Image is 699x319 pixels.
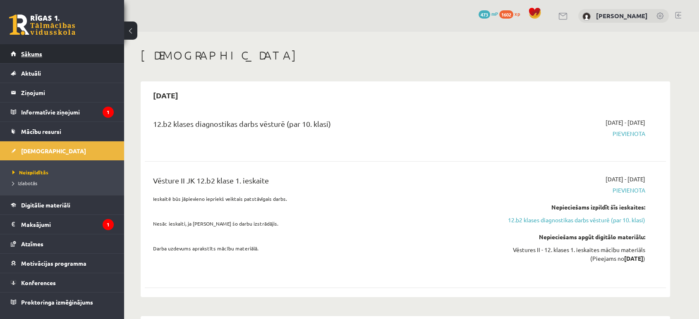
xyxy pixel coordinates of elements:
span: Sākums [21,50,42,57]
a: [DEMOGRAPHIC_DATA] [11,141,114,160]
p: Nesāc ieskaiti, ja [PERSON_NAME] šo darbu izstrādājis. [153,220,477,227]
a: Aktuāli [11,64,114,83]
h2: [DATE] [145,86,187,105]
p: Darba uzdevums aprakstīts mācību materiālā. [153,245,477,252]
a: Mācību resursi [11,122,114,141]
a: 473 mP [479,10,498,17]
a: Maksājumi1 [11,215,114,234]
span: [DEMOGRAPHIC_DATA] [21,147,86,155]
span: mP [491,10,498,17]
a: Atzīmes [11,234,114,253]
h1: [DEMOGRAPHIC_DATA] [141,48,670,62]
a: Izlabotās [12,179,116,187]
img: Olivers Mortukāns [582,12,591,21]
div: Vēsture II JK 12.b2 klase 1. ieskaite [153,175,477,190]
div: Nepieciešams izpildīt šīs ieskaites: [489,203,645,212]
a: Ziņojumi [11,83,114,102]
legend: Maksājumi [21,215,114,234]
span: Neizpildītās [12,169,48,176]
a: Digitālie materiāli [11,195,114,214]
div: Nepieciešams apgūt digitālo materiālu: [489,233,645,241]
a: Proktoringa izmēģinājums [11,293,114,312]
span: Aktuāli [21,69,41,77]
span: Konferences [21,279,56,286]
span: Motivācijas programma [21,259,86,267]
a: [PERSON_NAME] [596,12,648,20]
a: Motivācijas programma [11,254,114,273]
span: Izlabotās [12,180,37,186]
a: Sākums [11,44,114,63]
div: Vēstures II - 12. klases 1. ieskaites mācību materiāls (Pieejams no ) [489,245,645,263]
span: Proktoringa izmēģinājums [21,298,93,306]
span: Mācību resursi [21,128,61,135]
a: Konferences [11,273,114,292]
a: Rīgas 1. Tālmācības vidusskola [9,14,75,35]
p: Ieskaitē būs jāpievieno iepriekš veiktais patstāvīgais darbs. [153,195,477,202]
strong: [DATE] [624,255,643,262]
span: Digitālie materiāli [21,201,70,209]
a: Informatīvie ziņojumi1 [11,102,114,121]
span: [DATE] - [DATE] [606,175,645,183]
span: xp [515,10,520,17]
span: 473 [479,10,490,19]
i: 1 [103,219,114,230]
i: 1 [103,107,114,118]
span: 1602 [499,10,513,19]
a: 12.b2 klases diagnostikas darbs vēsturē (par 10. klasi) [489,216,645,224]
span: Pievienota [489,129,645,138]
a: Neizpildītās [12,169,116,176]
span: Atzīmes [21,240,43,248]
a: 1602 xp [499,10,524,17]
span: [DATE] - [DATE] [606,118,645,127]
legend: Informatīvie ziņojumi [21,102,114,121]
div: 12.b2 klases diagnostikas darbs vēsturē (par 10. klasi) [153,118,477,133]
legend: Ziņojumi [21,83,114,102]
span: Pievienota [489,186,645,195]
